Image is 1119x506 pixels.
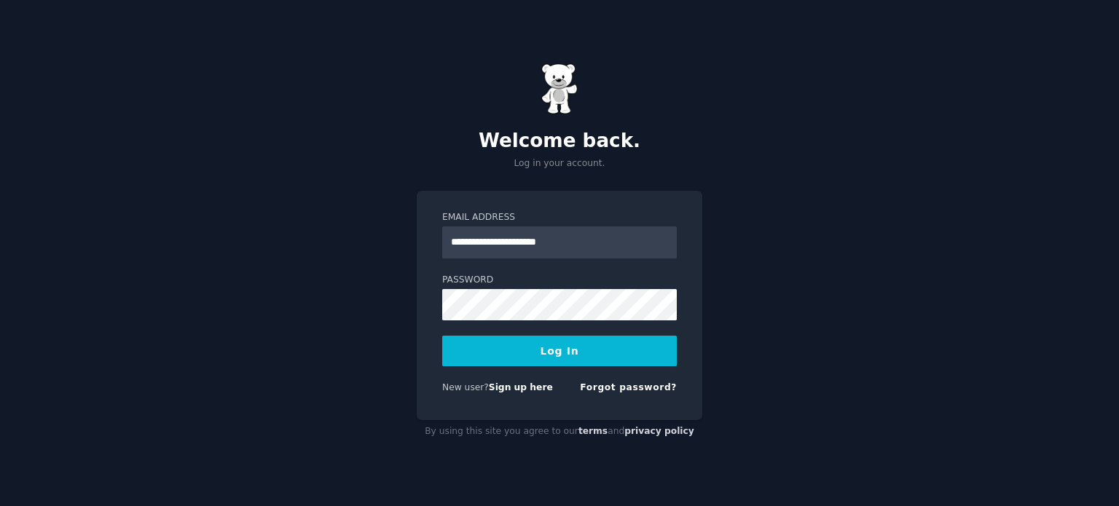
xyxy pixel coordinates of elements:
a: Forgot password? [580,382,677,392]
p: Log in your account. [417,157,702,170]
label: Email Address [442,211,677,224]
span: New user? [442,382,489,392]
a: privacy policy [624,426,694,436]
a: Sign up here [489,382,553,392]
a: terms [578,426,608,436]
img: Gummy Bear [541,63,578,114]
div: By using this site you agree to our and [417,420,702,443]
label: Password [442,274,677,287]
h2: Welcome back. [417,130,702,153]
button: Log In [442,336,677,366]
